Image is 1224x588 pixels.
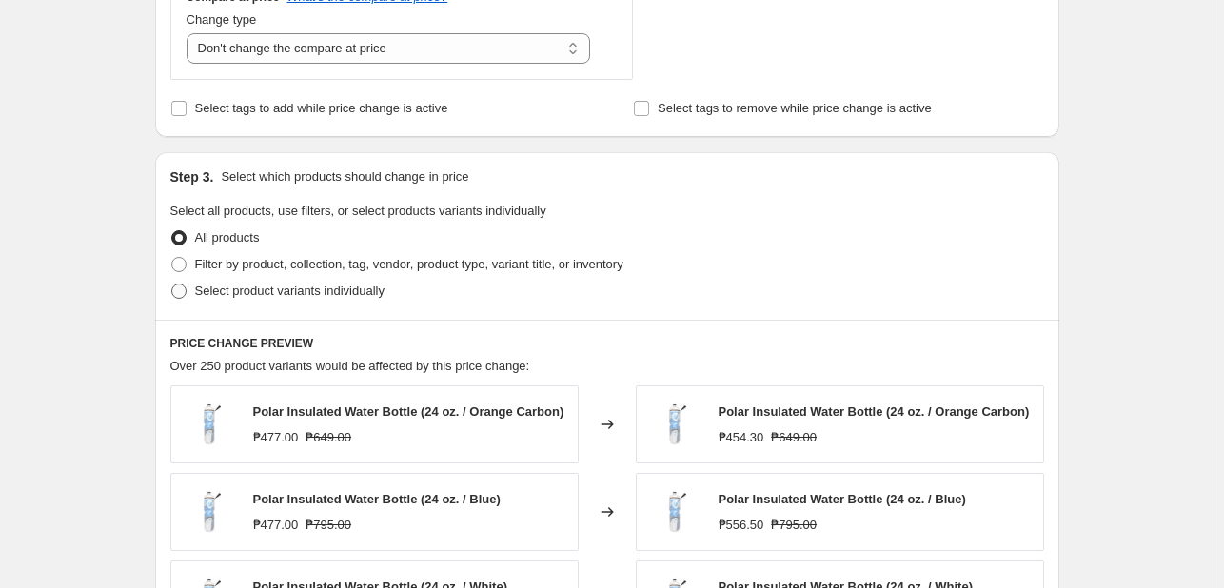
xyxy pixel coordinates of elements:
span: Polar Insulated Water Bottle (24 oz. / Orange Carbon) [719,404,1030,419]
span: Select all products, use filters, or select products variants individually [170,204,546,218]
img: 174437_a_80x.jpg [646,483,703,540]
div: ₱477.00 [253,428,299,447]
span: Select tags to add while price change is active [195,101,448,115]
span: Filter by product, collection, tag, vendor, product type, variant title, or inventory [195,257,623,271]
div: ₱477.00 [253,516,299,535]
img: 174437_a_80x.jpg [181,396,238,453]
span: Over 250 product variants would be affected by this price change: [170,359,530,373]
span: Polar Insulated Water Bottle (24 oz. / Orange Carbon) [253,404,564,419]
span: Select product variants individually [195,284,385,298]
strike: ₱795.00 [771,516,817,535]
strike: ₱649.00 [771,428,817,447]
span: Select tags to remove while price change is active [658,101,932,115]
strike: ₱795.00 [306,516,351,535]
h6: PRICE CHANGE PREVIEW [170,336,1044,351]
p: Select which products should change in price [221,167,468,186]
img: 174437_a_80x.jpg [646,396,703,453]
strike: ₱649.00 [306,428,351,447]
div: ₱556.50 [719,516,764,535]
h2: Step 3. [170,167,214,186]
img: 174437_a_80x.jpg [181,483,238,540]
span: Polar Insulated Water Bottle (24 oz. / Blue) [719,492,966,506]
span: Change type [187,12,257,27]
div: ₱454.30 [719,428,764,447]
span: All products [195,230,260,245]
span: Polar Insulated Water Bottle (24 oz. / Blue) [253,492,501,506]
